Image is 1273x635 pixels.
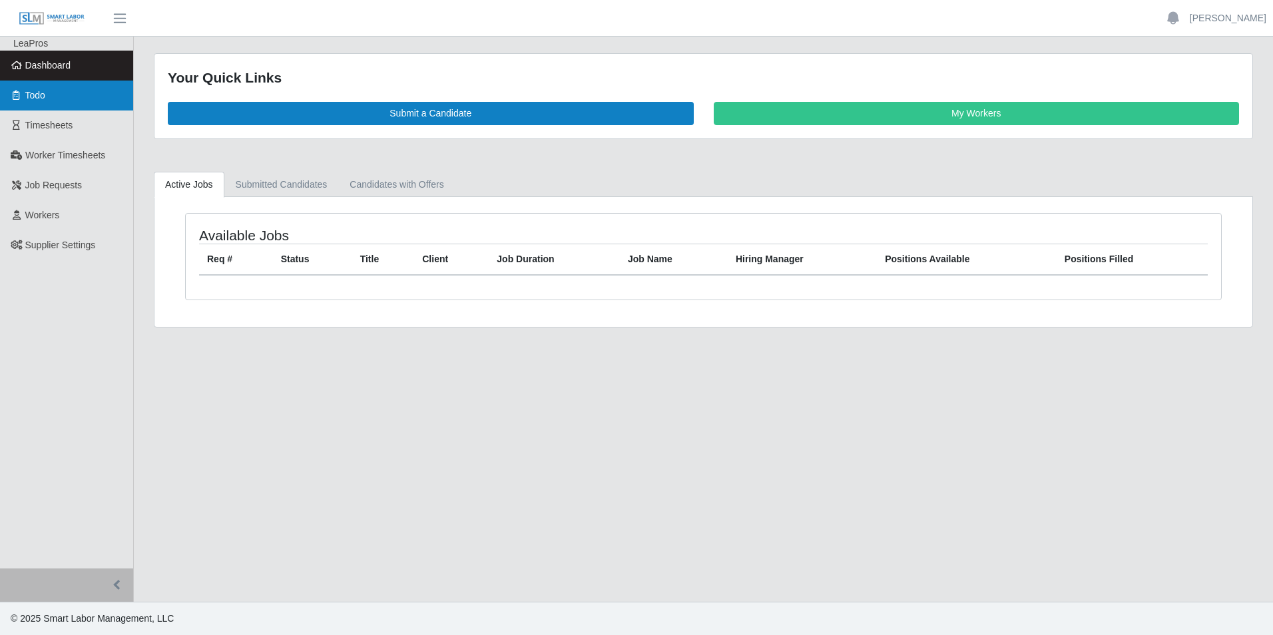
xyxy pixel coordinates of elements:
span: © 2025 Smart Labor Management, LLC [11,613,174,624]
th: Positions Available [877,244,1057,275]
th: Title [352,244,415,275]
a: [PERSON_NAME] [1190,11,1266,25]
a: Submitted Candidates [224,172,339,198]
th: Client [414,244,489,275]
span: Timesheets [25,120,73,130]
th: Hiring Manager [728,244,877,275]
span: Job Requests [25,180,83,190]
th: Positions Filled [1057,244,1208,275]
a: Active Jobs [154,172,224,198]
div: Your Quick Links [168,67,1239,89]
th: Req # [199,244,273,275]
a: My Workers [714,102,1240,125]
a: Candidates with Offers [338,172,455,198]
span: Worker Timesheets [25,150,105,160]
h4: Available Jobs [199,227,608,244]
a: Submit a Candidate [168,102,694,125]
span: Supplier Settings [25,240,96,250]
span: Todo [25,90,45,101]
span: LeaPros [13,38,48,49]
th: Job Duration [489,244,620,275]
span: Workers [25,210,60,220]
th: Status [273,244,352,275]
img: SLM Logo [19,11,85,26]
span: Dashboard [25,60,71,71]
th: Job Name [620,244,728,275]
